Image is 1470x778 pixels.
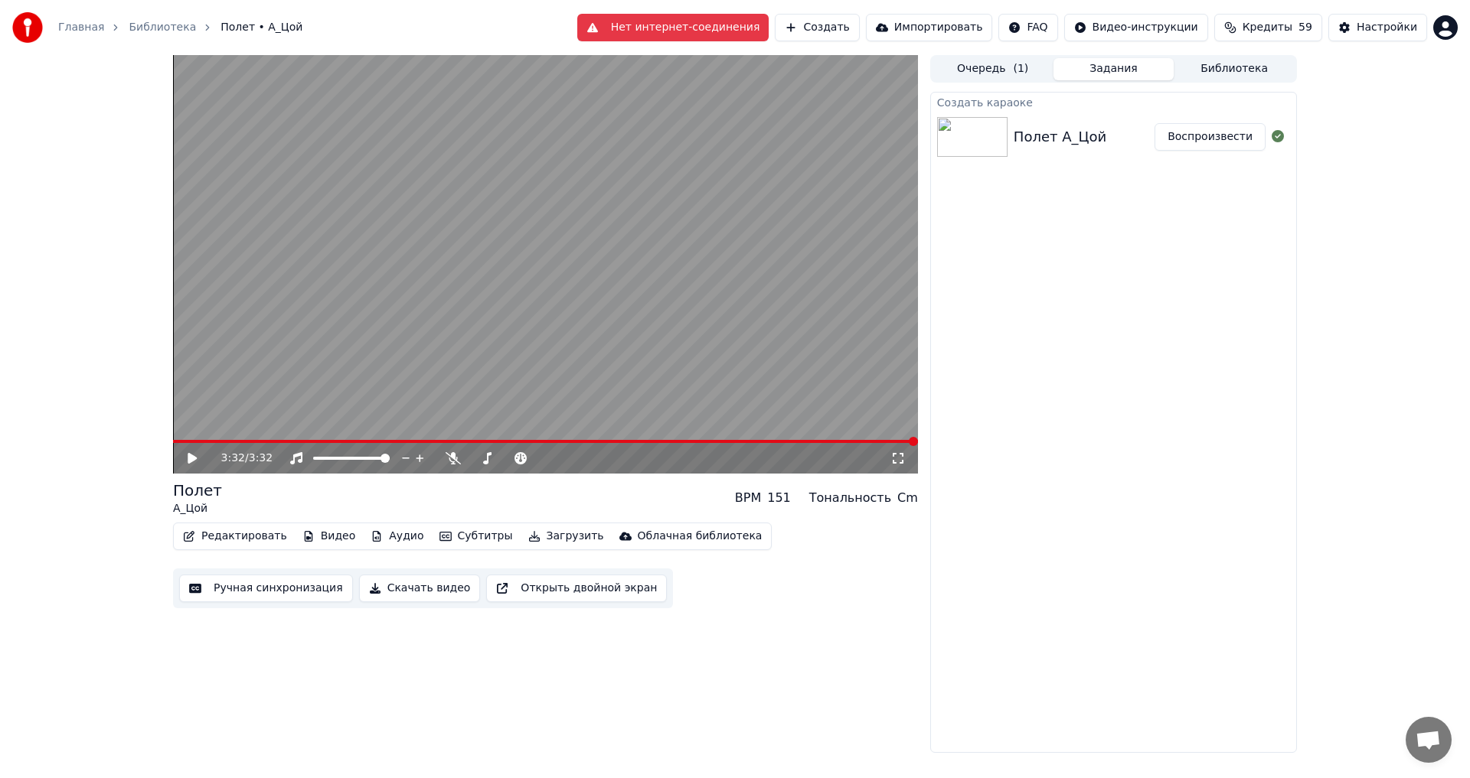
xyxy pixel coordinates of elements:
[173,501,222,516] div: А_Цой
[1014,126,1106,148] div: Полет А_Цой
[775,14,859,41] button: Создать
[1053,58,1174,80] button: Задания
[1243,20,1292,35] span: Кредиты
[1064,14,1208,41] button: Видео-инструкции
[486,575,667,602] button: Открыть двойной экран
[931,93,1296,111] div: Создать караоке
[1013,61,1028,76] span: ( 1 )
[998,14,1057,41] button: FAQ
[1357,20,1417,35] div: Настройки
[866,14,993,41] button: Импортировать
[296,526,362,547] button: Видео
[897,489,918,507] div: Cm
[220,20,302,35] span: Полет • А_Цой
[1155,123,1266,151] button: Воспроизвести
[221,451,245,466] span: 3:32
[1174,58,1295,80] button: Библиотека
[58,20,302,35] nav: breadcrumb
[58,20,104,35] a: Главная
[221,451,258,466] div: /
[933,58,1053,80] button: Очередь
[735,489,761,507] div: BPM
[767,489,791,507] div: 151
[577,14,769,41] button: Нет интернет-соединения
[359,575,481,602] button: Скачать видео
[1406,717,1452,763] div: Открытый чат
[1298,20,1312,35] span: 59
[249,451,273,466] span: 3:32
[1328,14,1427,41] button: Настройки
[433,526,519,547] button: Субтитры
[177,526,293,547] button: Редактировать
[809,489,891,507] div: Тональность
[522,526,610,547] button: Загрузить
[173,480,222,501] div: Полет
[179,575,353,602] button: Ручная синхронизация
[364,526,430,547] button: Аудио
[1214,14,1322,41] button: Кредиты59
[12,12,43,43] img: youka
[638,529,763,544] div: Облачная библиотека
[129,20,196,35] a: Библиотека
